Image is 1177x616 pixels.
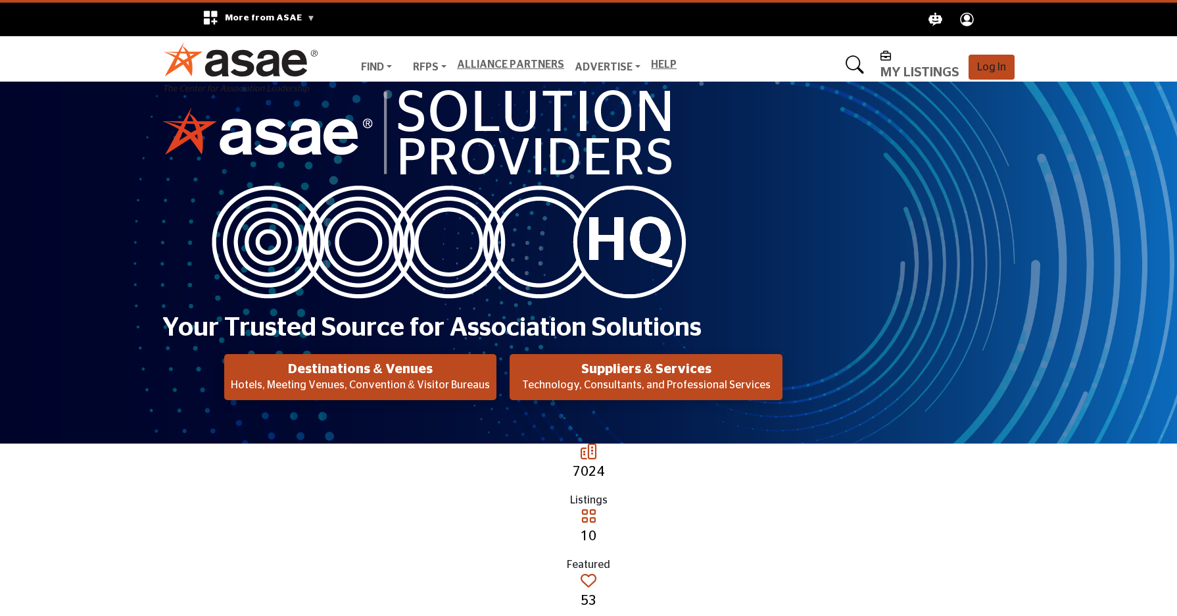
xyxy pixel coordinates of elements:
a: Help [651,59,677,70]
h2: Destinations & Venues [228,361,493,377]
span: More from ASAE [225,13,315,22]
a: 53 [581,594,596,607]
img: Site Logo [162,41,319,93]
a: 7024 [573,465,604,478]
button: Suppliers & Services Technology, Consultants, and Professional Services [510,354,782,400]
div: More from ASAE [194,3,324,36]
button: Log In [969,55,1015,80]
div: Listings [162,492,1015,508]
a: Go to Featured [581,513,596,524]
h1: Your Trusted Source for Association Solutions [162,312,1015,344]
a: 10 [581,530,596,543]
a: Go to Recommended [581,578,596,588]
a: Advertise [564,57,651,78]
div: My Listings [880,49,959,80]
a: RFPs [402,57,457,78]
div: Featured [162,557,1015,573]
p: Technology, Consultants, and Professional Services [514,377,779,393]
img: image [162,82,736,299]
span: Log In [977,62,1006,72]
h2: Suppliers & Services [514,361,779,377]
button: Destinations & Venues Hotels, Meeting Venues, Convention & Visitor Bureaus [224,354,497,400]
a: Alliance Partners [457,59,564,70]
h5: My Listings [880,64,959,80]
a: Find [350,57,402,78]
a: Search [832,48,873,83]
p: Hotels, Meeting Venues, Convention & Visitor Bureaus [228,377,493,393]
